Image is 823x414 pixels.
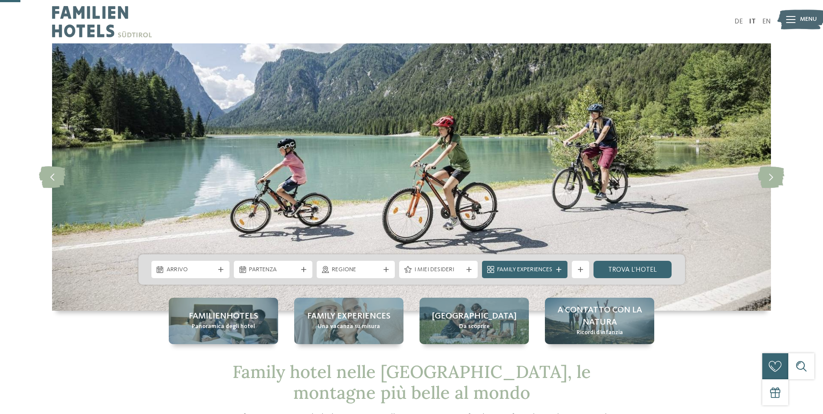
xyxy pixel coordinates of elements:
span: Family hotel nelle [GEOGRAPHIC_DATA], le montagne più belle al mondo [233,361,591,404]
img: Family hotel nelle Dolomiti: una vacanza nel regno dei Monti Pallidi [52,43,771,311]
span: Regione [332,266,380,274]
span: Panoramica degli hotel [192,322,255,331]
span: Una vacanza su misura [318,322,380,331]
span: [GEOGRAPHIC_DATA] [432,310,517,322]
span: Da scoprire [459,322,490,331]
a: Family hotel nelle Dolomiti: una vacanza nel regno dei Monti Pallidi Family experiences Una vacan... [294,298,403,344]
span: Menu [800,15,817,24]
a: EN [762,18,771,25]
a: Family hotel nelle Dolomiti: una vacanza nel regno dei Monti Pallidi [GEOGRAPHIC_DATA] Da scoprire [420,298,529,344]
a: IT [749,18,756,25]
span: Arrivo [167,266,215,274]
a: Family hotel nelle Dolomiti: una vacanza nel regno dei Monti Pallidi A contatto con la natura Ric... [545,298,654,344]
span: A contatto con la natura [554,304,646,329]
span: I miei desideri [414,266,462,274]
a: trova l’hotel [593,261,672,278]
span: Familienhotels [189,310,258,322]
span: Family experiences [307,310,390,322]
a: DE [734,18,743,25]
span: Partenza [249,266,297,274]
a: Family hotel nelle Dolomiti: una vacanza nel regno dei Monti Pallidi Familienhotels Panoramica de... [169,298,278,344]
span: Family Experiences [497,266,552,274]
span: Ricordi d’infanzia [577,329,623,337]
